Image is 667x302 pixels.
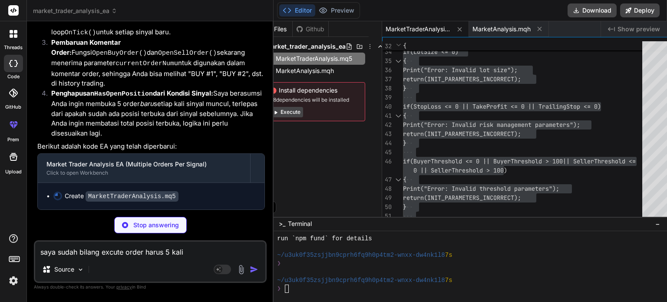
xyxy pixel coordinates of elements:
[382,175,392,184] div: 47
[393,111,404,120] div: Click to collapse the range.
[382,66,392,75] div: 36
[403,42,406,50] span: {
[37,142,265,152] p: Berikut adalah kode EA yang telah diperbarui:
[556,121,580,129] span: ters");
[382,139,392,148] div: 44
[65,29,96,37] code: OnTick()
[38,154,250,183] button: Market Trader Analysis EA (Multiple Orders Per Signal)Click to open Workbench
[116,284,132,289] span: privacy
[34,283,267,291] p: Always double-check its answers. Your in Bind
[279,4,315,17] button: Editor
[275,53,353,64] span: MarketTraderAnalysis.mq5
[277,285,281,293] span: ❯
[288,219,312,228] span: Terminal
[236,265,246,275] img: attachment
[116,60,174,67] code: currentOrderNum
[5,103,21,111] label: GitHub
[270,107,303,117] button: Execute
[382,202,392,212] div: 50
[393,175,404,184] div: Click to collapse the range.
[133,221,179,229] p: Stop answering
[382,120,392,129] div: 42
[4,44,23,51] label: threads
[403,176,406,183] span: {
[275,66,335,76] span: MarketAnalysis.mqh
[382,193,392,202] div: 49
[261,25,292,33] div: Files
[44,89,265,139] li: Saya berasumsi Anda ingin membuka 5 order setiap kali sinyal muncul, terlepas dari apakah sudah a...
[403,157,563,165] span: if(BuyerThreshold <= 0 || BuyerThreshold > 100
[266,42,346,51] span: market_trader_analysis_ea
[620,3,660,17] button: Deploy
[445,251,452,259] span: 7s
[51,89,213,97] strong: Penghapusan dari Kondisi Sinyal:
[382,56,392,66] div: 35
[556,185,559,192] span: ;
[563,157,636,165] span: || SellerThreshold <=
[46,160,241,169] div: Market Trader Analysis EA (Multiple Orders Per Signal)
[44,38,265,89] li: Fungsi dan sekarang menerima parameter untuk digunakan dalam komentar order, sehingga Anda bisa m...
[403,66,518,74] span: Print("Error: Invalid lot size");
[382,47,392,56] div: 34
[403,130,521,138] span: return(INIT_PARAMETERS_INCORRECT);
[382,84,392,93] div: 38
[277,276,445,285] span: ~/u3uk0f35zsjjbn9cprh6fq9h0p4tm2-wnxx-dw4nk1l8
[403,185,556,192] span: Print("Error: Invalid threshold parameters")
[46,169,241,176] div: Click to open Workbench
[393,56,404,66] div: Click to collapse the range.
[445,276,452,285] span: 7s
[33,7,117,15] span: market_trader_analysis_ea
[7,136,19,143] label: prem
[403,103,566,110] span: if(StopLoss <= 0 || TakeProfit <= 0 || Trailing
[77,266,84,273] img: Pick Models
[403,48,459,56] span: if(LotSize <= 0)
[403,139,406,147] span: }
[65,192,178,201] div: Create
[382,157,392,166] div: 46
[403,203,406,211] span: }
[403,57,406,65] span: {
[277,235,372,243] span: run `npm fund` for details
[654,217,662,231] button: −
[382,148,392,157] div: 45
[568,3,617,17] button: Download
[293,25,328,33] div: Github
[382,93,392,102] div: 39
[277,251,445,259] span: ~/u3uk0f35zsjjbn9cprh6fq9h0p4tm2-wnxx-dw4nk1l8
[403,75,521,83] span: return(INIT_PARAMETERS_INCORRECT);
[54,265,74,274] p: Source
[250,265,258,274] img: icon
[472,25,531,33] span: MarketAnalysis.mqh
[277,259,281,268] span: ❯
[315,4,358,17] button: Preview
[7,73,20,80] label: code
[382,111,392,120] div: 41
[279,219,285,228] span: >_
[382,212,392,221] div: 51
[270,96,360,103] span: 48 dependencies will be installed
[270,86,360,95] span: Install dependencies
[403,194,521,202] span: return(INIT_PARAMETERS_INCORRECT);
[6,273,21,288] img: settings
[403,121,556,129] span: Print("Error: Invalid risk management parame
[386,25,451,33] span: MarketTraderAnalysis.mq5
[140,100,154,108] em: baru
[92,50,147,57] code: OpenBuyOrder()
[382,102,392,111] div: 40
[403,84,406,92] span: }
[5,168,22,176] label: Upload
[403,112,406,119] span: {
[51,38,121,56] strong: Pembaruan Komentar Order:
[158,50,217,57] code: OpenSellOrder()
[655,219,660,228] span: −
[382,184,392,193] div: 48
[382,75,392,84] div: 37
[617,25,660,33] span: Show preview
[86,191,178,202] code: MarketTraderAnalysis.mq5
[382,129,392,139] div: 43
[413,166,507,174] span: 0 || SellerThreshold > 100)
[382,42,392,51] span: 32
[94,90,153,98] code: HasOpenPosition
[566,103,601,110] span: Stop <= 0)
